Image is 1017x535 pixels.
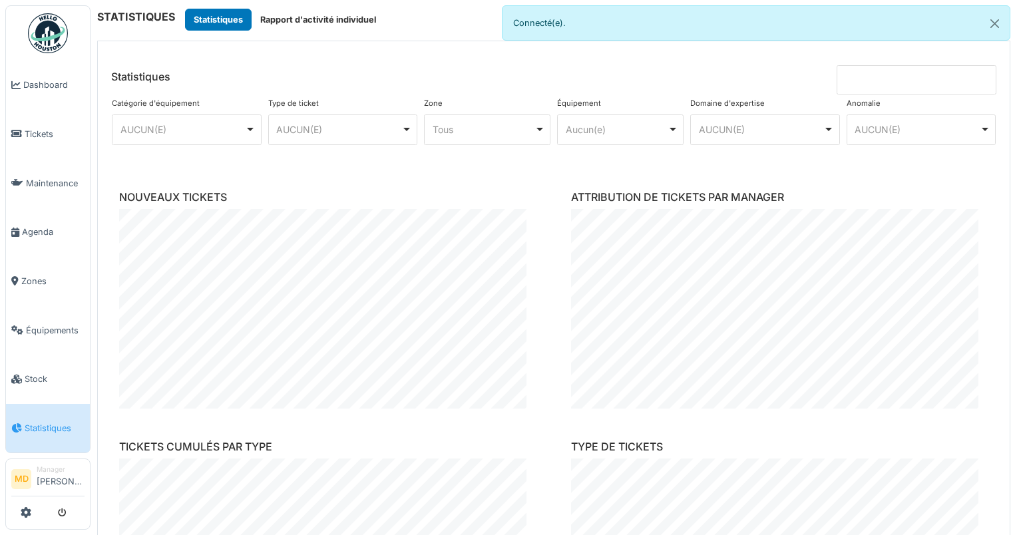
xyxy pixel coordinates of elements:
a: Tickets [6,110,90,159]
a: Stock [6,355,90,404]
div: AUCUN(E) [120,122,246,136]
div: Connecté(e). [502,5,1010,41]
a: Zones [6,257,90,306]
span: Tickets [25,128,85,140]
button: Rapport d'activité individuel [252,9,385,31]
h6: STATISTIQUES [97,11,175,23]
a: Dashboard [6,61,90,110]
a: Équipements [6,305,90,355]
label: Type de ticket [268,98,319,109]
button: Close [980,6,1010,41]
a: Agenda [6,208,90,257]
label: Domaine d'expertise [690,98,765,109]
a: MD Manager[PERSON_NAME] [11,464,85,496]
img: Badge_color-CXgf-gQk.svg [28,13,68,53]
label: Anomalie [847,98,881,109]
span: Stock [25,373,85,385]
h6: Statistiques [111,71,170,83]
div: Aucun(e) [566,122,668,136]
li: MD [11,469,31,489]
span: Statistiques [25,422,85,435]
label: Catégorie d'équipement [112,98,200,109]
span: Maintenance [26,177,85,190]
span: Zones [21,275,85,287]
button: Statistiques [185,9,252,31]
span: Agenda [22,226,85,238]
span: Dashboard [23,79,85,91]
li: [PERSON_NAME] [37,464,85,493]
div: AUCUN(E) [855,122,980,136]
h6: TYPE DE TICKETS [571,441,988,453]
h6: NOUVEAUX TICKETS [119,191,536,204]
div: Tous [433,122,534,136]
span: Équipements [26,324,85,337]
div: AUCUN(E) [276,122,401,136]
div: AUCUN(E) [699,122,824,136]
h6: ATTRIBUTION DE TICKETS PAR MANAGER [571,191,988,204]
h6: TICKETS CUMULÉS PAR TYPE [119,441,536,453]
label: Équipement [557,98,601,109]
a: Maintenance [6,158,90,208]
a: Statistiques [6,404,90,453]
div: Manager [37,464,85,474]
label: Zone [424,98,443,109]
